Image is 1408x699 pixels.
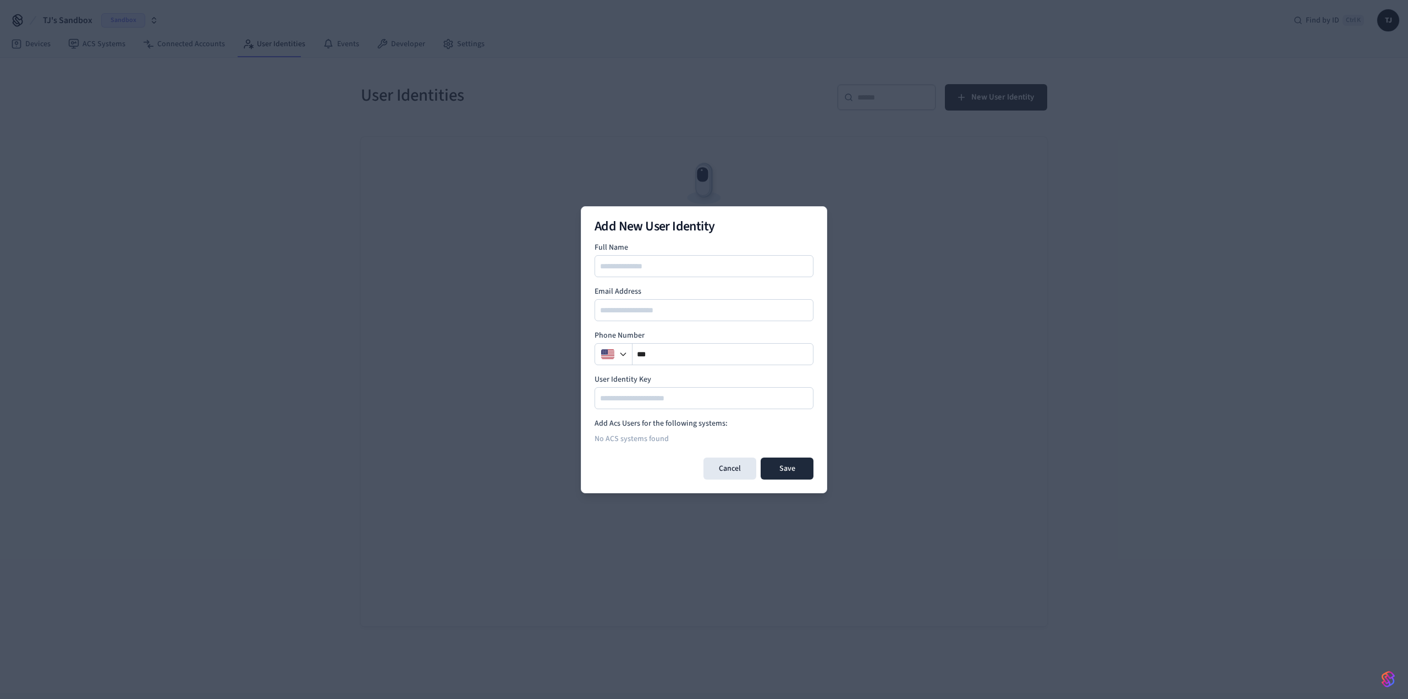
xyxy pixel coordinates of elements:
[703,458,756,480] button: Cancel
[1382,670,1395,688] img: SeamLogoGradient.69752ec5.svg
[595,220,813,233] h2: Add New User Identity
[595,286,813,297] label: Email Address
[595,429,813,449] div: No ACS systems found
[761,458,813,480] button: Save
[595,374,813,385] label: User Identity Key
[595,330,813,341] label: Phone Number
[595,242,813,253] label: Full Name
[595,418,813,429] h4: Add Acs Users for the following systems:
